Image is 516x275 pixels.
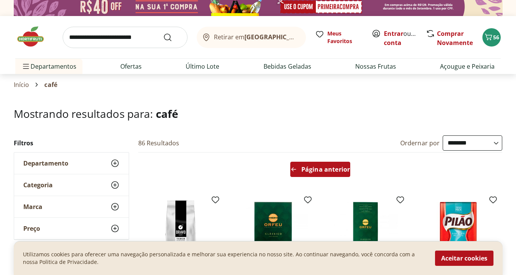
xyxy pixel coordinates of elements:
[23,181,53,189] span: Categoria
[144,198,217,271] img: Café Tenor em Grão Bravo 500g
[44,81,57,88] span: café
[301,166,350,172] span: Página anterior
[244,33,373,41] b: [GEOGRAPHIC_DATA]/[GEOGRAPHIC_DATA]
[14,108,503,120] h1: Mostrando resultados para:
[23,225,40,232] span: Preço
[437,29,473,47] a: Comprar Novamente
[14,196,129,217] button: Marca
[23,251,426,266] p: Utilizamos cookies para oferecer uma navegação personalizada e melhorar sua experiencia no nosso ...
[14,174,129,196] button: Categoria
[14,218,129,239] button: Preço
[163,33,181,42] button: Submit Search
[15,25,53,48] img: Hortifruti
[384,29,418,47] span: ou
[14,153,129,174] button: Departamento
[435,251,493,266] button: Aceitar cookies
[440,62,495,71] a: Açougue e Peixaria
[384,29,403,38] a: Entrar
[63,27,188,48] input: search
[214,34,298,40] span: Retirar em
[315,30,362,45] a: Meus Favoritos
[327,30,362,45] span: Meus Favoritos
[422,198,495,271] img: Café Pilão Descafeinado A Vácuo 250G
[482,28,501,47] button: Carrinho
[156,106,179,121] span: café
[290,162,350,180] a: Página anterior
[186,62,219,71] a: Último Lote
[355,62,396,71] a: Nossas Frutas
[120,62,142,71] a: Ofertas
[264,62,311,71] a: Bebidas Geladas
[14,81,29,88] a: Início
[329,198,402,271] img: Cápsulas De Café Orfeu Clássico 10 Unidades
[493,34,499,41] span: 56
[237,198,309,271] img: Café Orfeu Moído 250G Clássico
[21,57,76,76] span: Departamentos
[197,27,306,48] button: Retirar em[GEOGRAPHIC_DATA]/[GEOGRAPHIC_DATA]
[23,203,42,211] span: Marca
[21,57,31,76] button: Menu
[138,139,180,147] h2: 86 Resultados
[14,135,129,151] h2: Filtros
[23,159,68,167] span: Departamento
[400,139,440,147] label: Ordernar por
[384,29,426,47] a: Criar conta
[291,166,297,172] svg: Arrow Left icon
